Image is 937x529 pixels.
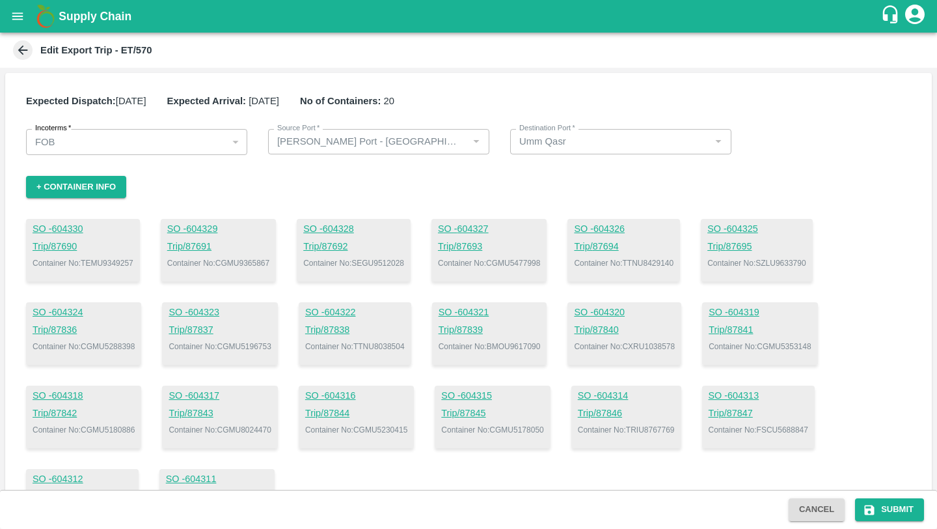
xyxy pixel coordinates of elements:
[438,240,540,254] a: Trip/87693
[880,5,903,28] div: customer-support
[26,176,126,199] button: + Container Info
[305,424,407,436] p: Container No: CGMU5230415
[574,341,675,352] p: Container No: CXRU1038578
[169,323,271,337] a: Trip/87837
[709,424,808,436] p: Container No: FSCU5688847
[855,498,924,521] button: Submit
[438,257,540,269] p: Container No: CGMU5477998
[709,389,808,403] a: SO -604313
[709,407,808,421] a: Trip/87847
[167,222,269,236] a: SO -604329
[574,323,675,337] a: Trip/87840
[305,341,405,352] p: Container No: TTNU8038504
[438,222,540,236] a: SO -604327
[578,424,675,436] p: Container No: TRIU8767769
[33,222,133,236] a: SO -604330
[3,1,33,31] button: open drawer
[277,123,319,134] label: Source Port
[789,498,845,521] button: Cancel
[26,94,146,108] p: [DATE]
[303,257,404,269] p: Container No: SEGU9512028
[33,306,135,320] a: SO -604324
[709,323,811,337] a: Trip/87841
[441,407,543,421] a: Trip/87845
[709,306,811,320] a: SO -604319
[35,123,71,134] label: Incoterms
[514,133,706,150] input: Select Destination port
[519,123,575,134] label: Destination Port
[300,96,381,106] b: No of Containers:
[707,222,806,236] a: SO -604325
[903,3,927,30] div: account of current user
[33,389,135,403] a: SO -604318
[40,45,152,55] b: Edit Export Trip - ET/570
[574,240,673,254] a: Trip/87694
[439,341,541,352] p: Container No: BMOU9617090
[169,341,271,352] p: Container No: CGMU5196753
[169,389,271,403] a: SO -604317
[303,222,404,236] a: SO -604328
[33,257,133,269] p: Container No: TEMU9349257
[305,389,407,403] a: SO -604316
[709,341,811,352] p: Container No: CGMU5353148
[26,96,116,106] b: Expected Dispatch:
[303,240,404,254] a: Trip/87692
[305,306,405,320] a: SO -604322
[578,389,675,403] a: SO -604314
[166,472,268,487] a: SO -604311
[439,323,541,337] a: Trip/87839
[167,257,269,269] p: Container No: CGMU9365867
[167,240,269,254] a: Trip/87691
[167,96,247,106] b: Expected Arrival:
[33,240,133,254] a: Trip/87690
[33,472,132,487] a: SO -604312
[59,10,131,23] b: Supply Chain
[35,135,55,149] p: FOB
[33,424,135,436] p: Container No: CGMU5180886
[59,7,880,25] a: Supply Chain
[578,407,675,421] a: Trip/87846
[441,389,543,403] a: SO -604315
[574,222,673,236] a: SO -604326
[33,341,135,352] p: Container No: CGMU5288398
[169,424,271,436] p: Container No: CGMU8024470
[305,407,407,421] a: Trip/87844
[169,306,271,320] a: SO -604323
[707,257,806,269] p: Container No: SZLU9633790
[33,407,135,421] a: Trip/87842
[169,407,271,421] a: Trip/87843
[574,257,673,269] p: Container No: TTNU8429140
[33,3,59,29] img: logo
[439,306,541,320] a: SO -604321
[707,240,806,254] a: Trip/87695
[574,306,675,320] a: SO -604320
[441,424,543,436] p: Container No: CGMU5178050
[33,323,135,337] a: Trip/87836
[305,323,405,337] a: Trip/87838
[167,94,279,108] p: [DATE]
[272,133,464,150] input: Select Source port
[300,94,394,108] p: 20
